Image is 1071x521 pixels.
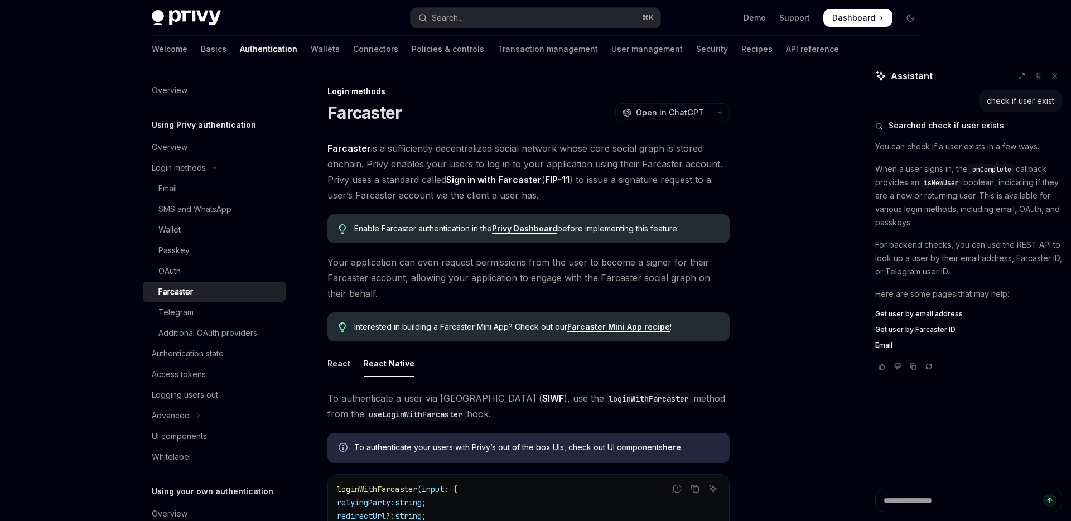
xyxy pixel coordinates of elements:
div: Login methods [327,86,730,97]
div: Overview [152,84,187,97]
div: Login methods [152,161,206,175]
span: To authenticate a user via [GEOGRAPHIC_DATA] ( ), use the method from the hook. [327,390,730,422]
span: Get user by email address [875,310,963,319]
a: Basics [201,36,226,62]
textarea: Ask a question... [875,489,1062,512]
strong: Sign in with Farcaster [446,174,542,185]
a: SMS and WhatsApp [143,199,286,219]
a: Welcome [152,36,187,62]
div: Whitelabel [152,450,191,464]
button: Vote that response was good [875,361,889,372]
a: Security [696,36,728,62]
h1: Farcaster [327,103,402,123]
a: Privy Dashboard [492,224,557,234]
p: When a user signs in, the callback provides an boolean, indicating if they are a new or returning... [875,162,1062,229]
a: Authentication state [143,344,286,364]
span: Enable Farcaster authentication in the before implementing this feature. [354,223,718,234]
a: Authentication [240,36,297,62]
a: API reference [786,36,839,62]
a: User management [611,36,683,62]
span: To authenticate your users with Privy’s out of the box UIs, check out UI components . [354,442,718,453]
a: Policies & controls [412,36,484,62]
h5: Using Privy authentication [152,118,256,132]
div: Telegram [158,306,194,319]
div: Overview [152,141,187,154]
span: Open in ChatGPT [636,107,704,118]
div: Overview [152,507,187,520]
a: Email [143,179,286,199]
div: Access tokens [152,368,206,381]
a: Overview [143,80,286,100]
h5: Using your own authentication [152,485,273,498]
a: Get user by email address [875,310,1062,319]
div: Logging users out [152,388,218,402]
span: Get user by Farcaster ID [875,325,956,334]
svg: Tip [339,322,346,332]
span: Your application can even request permissions from the user to become a signer for their Farcaste... [327,254,730,301]
span: isNewUser [924,179,959,187]
span: Interested in building a Farcaster Mini App? Check out our ! [354,321,718,332]
button: Copy chat response [906,361,920,372]
svg: Tip [339,224,346,234]
a: Telegram [143,302,286,322]
svg: Info [339,443,350,454]
a: Whitelabel [143,447,286,467]
a: Recipes [741,36,773,62]
p: You can check if a user exists in a few ways. [875,140,1062,153]
span: ⌘ K [642,13,654,22]
div: Farcaster [158,285,193,298]
a: FIP-11 [545,174,570,186]
button: Searched check if user exists [875,120,1062,131]
div: Passkey [158,244,190,257]
a: Farcaster [327,143,371,155]
button: Toggle dark mode [901,9,919,27]
a: UI components [143,426,286,446]
button: Toggle Advanced section [143,406,286,426]
div: Authentication state [152,347,224,360]
a: Demo [744,12,766,23]
p: Here are some pages that may help: [875,287,1062,301]
span: is a sufficiently decentralized social network whose core social graph is stored onchain. Privy e... [327,141,730,203]
code: loginWithFarcaster [604,393,693,405]
a: Farcaster [143,282,286,302]
code: useLoginWithFarcaster [364,408,467,421]
span: Email [875,341,893,350]
button: Reload last chat [922,361,935,372]
img: dark logo [152,10,221,26]
a: here [663,442,681,452]
a: SIWF [542,393,564,404]
div: UI components [152,430,207,443]
div: Additional OAuth providers [158,326,257,340]
div: Wallet [158,223,181,237]
button: Send message [1043,494,1056,507]
div: OAuth [158,264,181,278]
div: Email [158,182,177,195]
a: Additional OAuth providers [143,323,286,343]
a: Logging users out [143,385,286,405]
div: Advanced [152,409,190,422]
a: Access tokens [143,364,286,384]
a: Connectors [353,36,398,62]
a: Transaction management [498,36,598,62]
span: Searched check if user exists [889,120,1004,131]
button: Open search [411,8,660,28]
a: Dashboard [823,9,893,27]
a: OAuth [143,261,286,281]
span: onComplete [972,165,1011,174]
a: Get user by Farcaster ID [875,325,1062,334]
a: Overview [143,137,286,157]
a: Wallets [311,36,340,62]
button: Vote that response was not good [891,361,904,372]
span: Assistant [891,69,933,83]
div: check if user exist [987,95,1054,107]
button: Open in ChatGPT [615,103,711,122]
span: Dashboard [832,12,875,23]
div: React [327,350,350,377]
div: SMS and WhatsApp [158,202,231,216]
a: Email [875,341,1062,350]
p: For backend checks, you can use the REST API to look up a user by their email address, Farcaster ... [875,238,1062,278]
button: Toggle Login methods section [143,158,286,178]
a: Support [779,12,810,23]
div: React Native [364,350,414,377]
